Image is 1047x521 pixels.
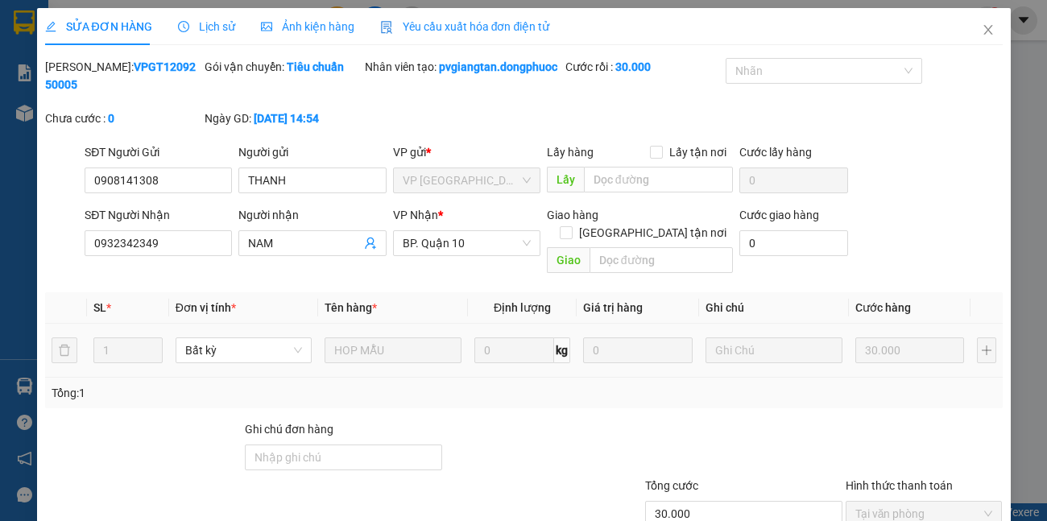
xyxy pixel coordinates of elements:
span: BP. Quận 10 [403,231,531,255]
input: Dọc đường [584,167,733,192]
div: Ngày GD: [205,110,362,127]
b: 0 [108,112,114,125]
span: Cước hàng [855,301,911,314]
div: SĐT Người Nhận [85,206,232,224]
button: Close [966,8,1011,53]
div: Nhân viên tạo: [365,58,562,76]
span: kg [554,337,570,363]
span: Bất kỳ [185,338,303,362]
span: edit [45,21,56,32]
input: Dọc đường [590,247,733,273]
input: 0 [583,337,693,363]
span: Tên hàng [325,301,377,314]
span: Tổng cước [645,479,698,492]
div: Người gửi [238,143,386,161]
img: icon [380,21,393,34]
b: pvgiangtan.dongphuoc [439,60,557,73]
span: Giá trị hàng [583,301,643,314]
th: Ghi chú [699,292,849,324]
div: Cước rồi : [565,58,722,76]
b: Tiêu chuẩn [287,60,344,73]
button: delete [52,337,77,363]
span: Lấy hàng [547,146,594,159]
span: clock-circle [178,21,189,32]
input: Ghi Chú [706,337,842,363]
span: Lấy tận nơi [663,143,733,161]
input: Cước giao hàng [739,230,848,256]
input: 0 [855,337,965,363]
span: VP Nhận [393,209,438,221]
span: VP Giang Tân [403,168,531,192]
label: Hình thức thanh toán [846,479,953,492]
span: SỬA ĐƠN HÀNG [45,20,152,33]
div: Người nhận [238,206,386,224]
span: Lấy [547,167,584,192]
span: Giao [547,247,590,273]
input: Ghi chú đơn hàng [245,445,442,470]
label: Ghi chú đơn hàng [245,423,333,436]
span: Đơn vị tính [176,301,236,314]
input: Cước lấy hàng [739,167,848,193]
span: close [982,23,995,36]
div: SĐT Người Gửi [85,143,232,161]
b: 30.000 [615,60,651,73]
span: Yêu cầu xuất hóa đơn điện tử [380,20,550,33]
input: VD: Bàn, Ghế [325,337,461,363]
span: Giao hàng [547,209,598,221]
div: VP gửi [393,143,540,161]
div: [PERSON_NAME]: [45,58,202,93]
span: SL [93,301,106,314]
b: [DATE] 14:54 [254,112,319,125]
div: Gói vận chuyển: [205,58,362,76]
div: Chưa cước : [45,110,202,127]
span: Định lượng [494,301,551,314]
span: Ảnh kiện hàng [261,20,354,33]
label: Cước lấy hàng [739,146,812,159]
span: Lịch sử [178,20,235,33]
label: Cước giao hàng [739,209,819,221]
button: plus [977,337,995,363]
div: Tổng: 1 [52,384,406,402]
span: user-add [364,237,377,250]
span: picture [261,21,272,32]
span: [GEOGRAPHIC_DATA] tận nơi [573,224,733,242]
